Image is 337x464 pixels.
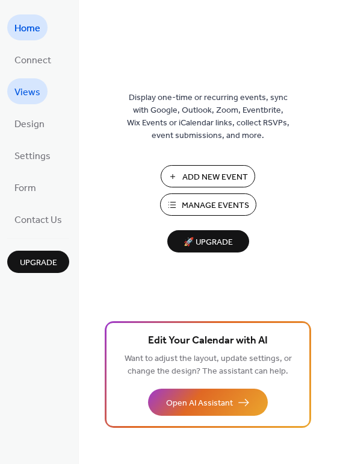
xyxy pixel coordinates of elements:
span: Design [14,115,45,134]
a: Contact Us [7,206,69,232]
span: Open AI Assistant [166,397,233,410]
span: Contact Us [14,211,62,230]
button: Manage Events [160,193,256,216]
a: Views [7,78,48,104]
a: Form [7,174,43,200]
span: Form [14,179,36,198]
button: Add New Event [161,165,255,187]
a: Connect [7,46,58,72]
span: Settings [14,147,51,166]
span: Add New Event [182,171,248,184]
span: Connect [14,51,51,70]
a: Home [7,14,48,40]
a: Settings [7,142,58,168]
span: Home [14,19,40,38]
span: Display one-time or recurring events, sync with Google, Outlook, Zoom, Eventbrite, Wix Events or ... [127,92,289,142]
button: Open AI Assistant [148,389,268,416]
span: 🚀 Upgrade [175,234,242,251]
button: 🚀 Upgrade [167,230,249,252]
span: Want to adjust the layout, update settings, or change the design? The assistant can help. [125,351,292,380]
span: Manage Events [182,199,249,212]
button: Upgrade [7,251,69,273]
span: Views [14,83,40,102]
a: Design [7,110,52,136]
span: Upgrade [20,257,57,269]
span: Edit Your Calendar with AI [148,333,268,350]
